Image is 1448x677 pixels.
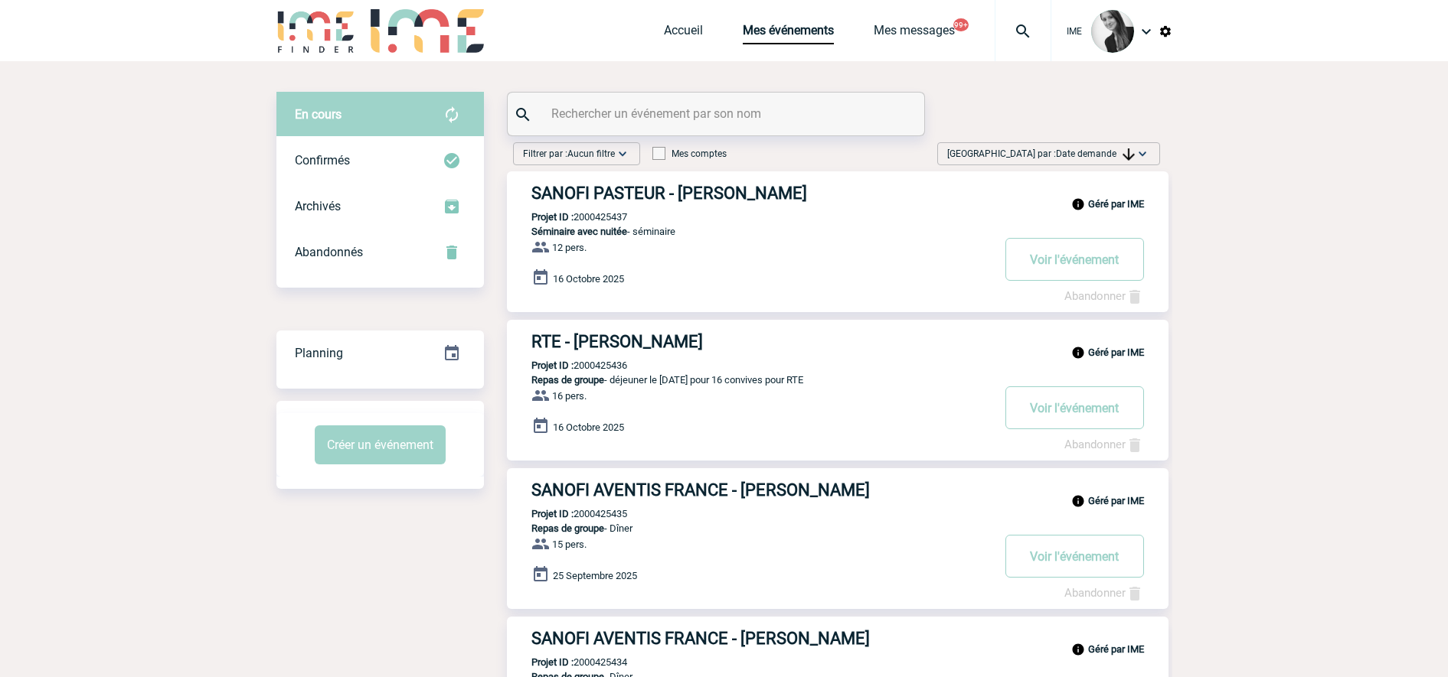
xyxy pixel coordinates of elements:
a: SANOFI AVENTIS FRANCE - [PERSON_NAME] [507,629,1169,648]
span: Date demande [1056,148,1135,159]
span: 15 pers. [552,539,587,550]
a: Planning [276,330,484,375]
p: 2000425437 [507,211,627,223]
button: 99+ [953,18,969,31]
span: Abandonnés [295,245,363,259]
a: Abandonner [1064,289,1144,303]
b: Projet ID : [531,211,574,223]
span: Repas de groupe [531,374,604,386]
b: Géré par IME [1088,495,1144,506]
span: 12 pers. [552,242,587,253]
h3: SANOFI PASTEUR - [PERSON_NAME] [531,184,991,203]
a: Mes messages [874,23,955,44]
span: IME [1067,26,1082,37]
span: 16 Octobre 2025 [553,273,624,285]
img: info_black_24dp.svg [1071,494,1085,508]
span: Filtrer par : [523,146,615,161]
b: Projet ID : [531,656,574,668]
h3: RTE - [PERSON_NAME] [531,332,991,351]
a: SANOFI PASTEUR - [PERSON_NAME] [507,184,1169,203]
span: En cours [295,107,342,122]
b: Géré par IME [1088,347,1144,358]
span: [GEOGRAPHIC_DATA] par : [947,146,1135,161]
p: 2000425434 [507,656,627,668]
img: info_black_24dp.svg [1071,643,1085,656]
b: Projet ID : [531,508,574,519]
b: Géré par IME [1088,643,1144,655]
img: baseline_expand_more_white_24dp-b.png [615,146,630,161]
div: Retrouvez ici tous les événements que vous avez décidé d'archiver [276,184,484,229]
p: 2000425435 [507,508,627,519]
b: Géré par IME [1088,198,1144,210]
span: Repas de groupe [531,522,604,534]
input: Rechercher un événement par son nom [547,103,888,125]
span: Archivés [295,199,341,213]
p: - séminaire [507,226,991,237]
b: Projet ID : [531,360,574,371]
button: Voir l'événement [1005,535,1144,578]
span: Planning [295,346,343,360]
h3: SANOFI AVENTIS FRANCE - [PERSON_NAME] [531,480,991,500]
span: 16 pers. [552,390,587,402]
p: - Dîner [507,522,991,534]
a: Accueil [664,23,703,44]
span: 25 Septembre 2025 [553,570,637,581]
img: 101050-0.jpg [1091,10,1134,53]
label: Mes comptes [652,148,727,159]
p: 2000425436 [507,360,627,371]
div: Retrouvez ici tous vos événements annulés [276,229,484,275]
div: Retrouvez ici tous vos événements organisés par date et état d'avancement [276,330,484,376]
h3: SANOFI AVENTIS FRANCE - [PERSON_NAME] [531,629,991,648]
a: Abandonner [1064,438,1144,451]
img: info_black_24dp.svg [1071,197,1085,211]
span: Confirmés [295,153,350,168]
a: RTE - [PERSON_NAME] [507,332,1169,351]
img: baseline_expand_more_white_24dp-b.png [1135,146,1150,161]
img: arrow_downward.png [1123,148,1135,161]
a: Abandonner [1064,586,1144,600]
div: Retrouvez ici tous vos évènements avant confirmation [276,92,484,138]
p: - déjeuner le [DATE] pour 16 convives pour RTE [507,374,991,386]
a: Mes événements [743,23,834,44]
span: Aucun filtre [567,148,615,159]
img: IME-Finder [276,9,356,53]
img: info_black_24dp.svg [1071,346,1085,360]
a: SANOFI AVENTIS FRANCE - [PERSON_NAME] [507,480,1169,500]
span: Séminaire avec nuitée [531,226,627,237]
button: Créer un événement [315,425,446,464]
button: Voir l'événement [1005,386,1144,429]
button: Voir l'événement [1005,238,1144,281]
span: 16 Octobre 2025 [553,421,624,433]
